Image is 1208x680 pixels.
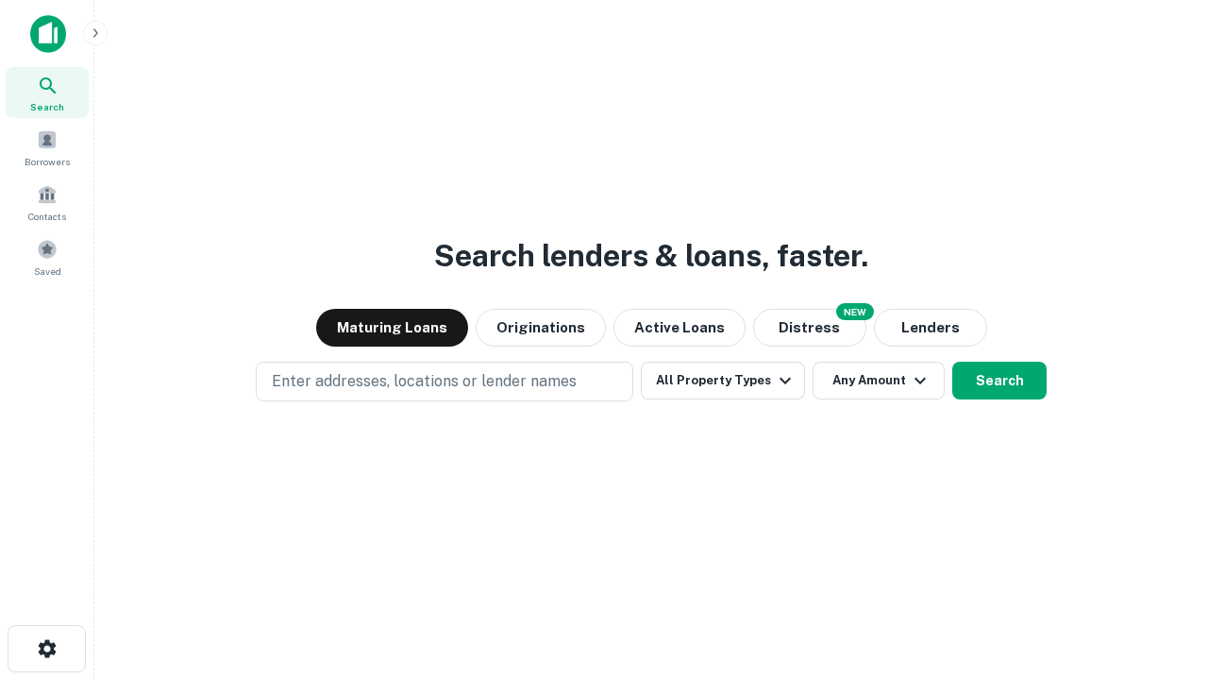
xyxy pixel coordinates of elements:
[952,362,1047,399] button: Search
[34,263,61,279] span: Saved
[813,362,945,399] button: Any Amount
[316,309,468,347] button: Maturing Loans
[6,177,89,228] a: Contacts
[753,309,866,347] button: Search distressed loans with lien and other non-mortgage details.
[272,370,577,393] p: Enter addresses, locations or lender names
[641,362,805,399] button: All Property Types
[30,99,64,114] span: Search
[30,15,66,53] img: capitalize-icon.png
[613,309,746,347] button: Active Loans
[6,67,89,118] a: Search
[874,309,987,347] button: Lenders
[6,231,89,282] a: Saved
[25,154,70,169] span: Borrowers
[476,309,606,347] button: Originations
[256,362,633,401] button: Enter addresses, locations or lender names
[836,303,874,320] div: NEW
[1114,468,1208,559] iframe: Chat Widget
[434,233,868,279] h3: Search lenders & loans, faster.
[28,209,66,224] span: Contacts
[6,122,89,173] a: Borrowers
